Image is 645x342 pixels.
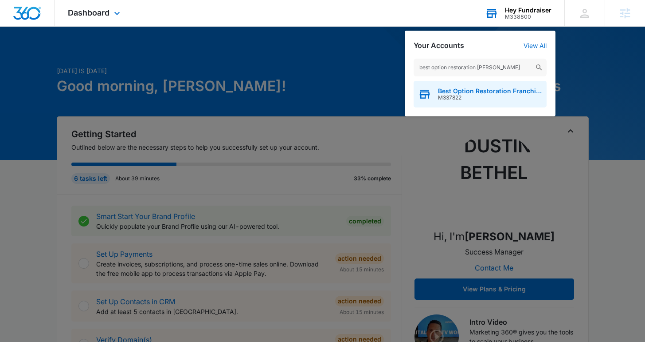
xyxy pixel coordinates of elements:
[68,8,109,17] span: Dashboard
[414,41,464,50] h2: Your Accounts
[438,87,542,95] span: Best Option Restoration Franchise Marketing
[414,59,547,76] input: Search Accounts
[438,95,542,101] span: M337822
[505,14,551,20] div: account id
[414,81,547,107] button: Best Option Restoration Franchise MarketingM337822
[524,42,547,49] a: View All
[505,7,551,14] div: account name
